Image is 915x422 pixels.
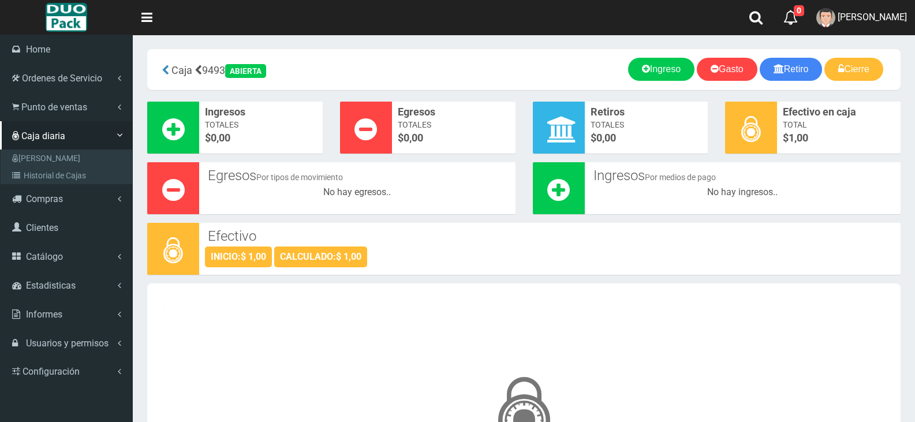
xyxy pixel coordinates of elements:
span: Totales [591,119,703,130]
div: ABIERTA [225,64,266,78]
span: $ [398,130,510,145]
div: No hay ingresos.. [591,186,895,199]
span: Clientes [26,222,58,233]
span: Retiros [591,104,703,119]
span: Configuración [23,366,80,377]
h3: Egresos [208,168,507,183]
span: Compras [26,193,63,204]
span: Informes [26,309,62,320]
div: No hay egresos.. [205,186,510,199]
span: [PERSON_NAME] [838,12,907,23]
div: INICIO: [205,247,272,267]
span: Ordenes de Servicio [22,73,102,84]
span: $ [783,130,895,145]
a: Cierre [824,58,883,81]
span: 0 [794,5,804,16]
div: 9493 [156,58,401,81]
img: User Image [816,8,835,27]
div: CALCULADO: [274,247,367,267]
span: Efectivo en caja [783,104,895,119]
a: [PERSON_NAME] [3,150,132,167]
h3: Efectivo [208,229,892,244]
span: Ingresos [205,104,317,119]
strong: $ 1,00 [241,251,266,262]
img: Logo grande [46,3,87,32]
span: Home [26,44,50,55]
span: Egresos [398,104,510,119]
span: Usuarios y permisos [26,338,109,349]
span: 1,00 [789,132,808,144]
span: Totales [398,119,510,130]
span: Estadisticas [26,280,76,291]
span: Punto de ventas [21,102,87,113]
span: Caja [171,64,192,76]
h3: Ingresos [593,168,892,183]
a: Retiro [760,58,823,81]
a: Ingreso [628,58,694,81]
font: 0,00 [596,132,616,144]
small: Por medios de pago [645,173,716,182]
span: Totales [205,119,317,130]
span: Total [783,119,895,130]
small: Por tipos de movimiento [256,173,343,182]
strong: $ 1,00 [336,251,361,262]
span: $ [205,130,317,145]
font: 0,00 [404,132,423,144]
font: 0,00 [211,132,230,144]
a: Gasto [697,58,757,81]
a: Historial de Cajas [3,167,132,184]
span: Caja diaria [21,130,65,141]
span: $ [591,130,703,145]
span: Catálogo [26,251,63,262]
